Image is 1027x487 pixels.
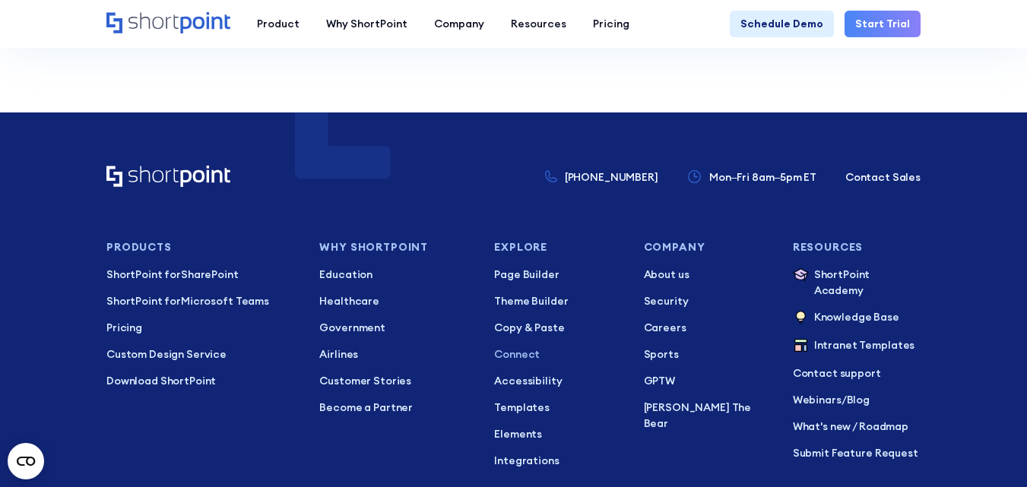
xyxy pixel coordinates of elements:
div: Resources [511,16,566,32]
p: / [793,392,921,408]
a: ShortPoint forSharePoint [106,267,298,283]
a: Why ShortPoint [312,11,420,37]
button: Open CMP widget [8,443,44,479]
a: Knowledge Base [793,309,921,327]
a: Intranet Templates [793,337,921,355]
div: Why ShortPoint [326,16,407,32]
h3: Explore [494,242,622,253]
a: About us [644,267,772,283]
a: GPTW [644,373,772,389]
a: [PHONE_NUMBER] [545,169,658,185]
h3: Resources [793,242,921,253]
a: What's new / Roadmap [793,419,921,435]
a: Connect [494,346,622,362]
a: Become a Partner [319,400,473,416]
p: ShortPoint Academy [814,267,921,299]
a: [PERSON_NAME] The Bear [644,400,772,432]
a: Home [106,166,230,188]
div: Pricing [593,16,629,32]
a: Elements [494,426,622,442]
a: Webinars [793,393,842,406]
a: ShortPoint forMicrosoft Teams [106,293,298,309]
a: Submit Feature Request [793,445,921,461]
div: Product [257,16,300,32]
a: Templates [494,400,622,416]
a: Healthcare [319,293,473,309]
a: Product [243,11,312,37]
a: Security [644,293,772,309]
a: Start Trial [845,11,921,37]
a: Education [319,267,473,283]
span: ShortPoint for [106,267,181,281]
a: Home [106,12,230,35]
h3: Company [644,242,772,253]
a: Contact support [793,365,921,381]
a: ShortPoint Academy [793,267,921,299]
div: Company [434,16,484,32]
a: Custom Design Service [106,346,298,362]
a: Schedule Demo [730,11,834,37]
span: ShortPoint for [106,294,181,308]
p: [PHONE_NUMBER] [565,169,658,185]
a: Page Builder [494,267,622,283]
h3: Products [106,242,298,253]
a: Airlines [319,346,473,362]
a: Download ShortPoint [106,373,298,389]
a: Pricing [106,320,298,336]
a: Contact Sales [845,169,921,185]
a: Integrations [494,453,622,469]
h3: Why Shortpoint [319,242,473,253]
p: Intranet Templates [814,337,914,355]
p: Knowledge Base [814,309,899,327]
a: Company [420,11,497,37]
p: Microsoft Teams [106,293,298,309]
p: SharePoint [106,267,298,283]
a: Pricing [579,11,642,37]
a: Government [319,320,473,336]
a: Sports [644,346,772,362]
iframe: Chat Widget [951,414,1027,487]
a: Theme Builder [494,293,622,309]
p: Mon–Fri 8am–5pm ET [709,169,816,185]
a: Resources [497,11,579,37]
a: Careers [644,320,772,336]
a: Customer Stories [319,373,473,389]
a: Blog [847,393,870,406]
a: Accessibility [494,373,622,389]
a: Copy & Paste [494,320,622,336]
